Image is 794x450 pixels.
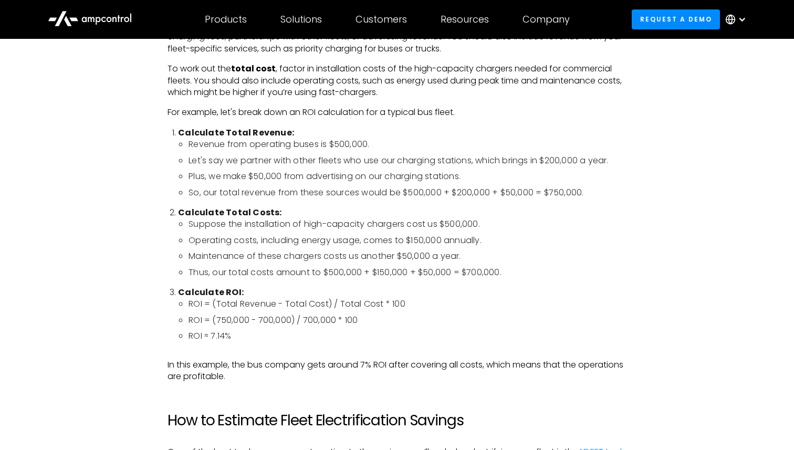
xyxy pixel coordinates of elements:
li: Let's say we partner with other fleets who use our charging stations, which brings in $200,000 a ... [189,155,626,166]
div: Company [523,14,570,25]
div: Solutions [280,14,322,25]
li: Revenue from operating buses is $500,000. [189,139,626,150]
div: Products [205,14,247,25]
div: Customers [356,14,407,25]
p: To work out the , factor in installation costs of the high-capacity chargers needed for commercia... [168,63,626,98]
div: Resources [441,14,489,25]
h2: How to Estimate Fleet Electrification Savings [168,412,626,430]
li: ROI = (750,000 - 700,000) / 700,000 * 100 [189,315,626,326]
a: Request a demo [632,9,720,29]
li: Maintenance of these chargers costs us another $50,000 a year. [189,250,626,262]
strong: Calculate Total Costs: [178,206,281,218]
li: Plus, we make $50,000 from advertising on our charging stations. [189,171,626,182]
strong: Calculate ROI: [178,286,244,298]
li: Operating costs, including energy usage, comes to $150,000 annually. [189,235,626,246]
li: ROI ≈ 7.14% [189,330,626,342]
li: ROI = (Total Revenue - Total Cost) / Total Cost * 100 [189,298,626,310]
li: Thus, our total costs amount to $500,000 + $150,000 + $50,000 = $700,000. [189,267,626,278]
li: So, our total revenue from these sources would be $500,000 + $200,000 + $50,000 = $750,000. [189,187,626,198]
strong: Calculate Total Revenue: [178,127,294,139]
p: For example, let's break down an ROI calculation for a typical bus fleet. [168,107,626,118]
p: In this example, the bus company gets around 7% ROI after covering all costs, which means that th... [168,359,626,383]
strong: total cost [231,62,276,75]
li: Suppose the installation of high-capacity chargers cost us $500,000. [189,218,626,230]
